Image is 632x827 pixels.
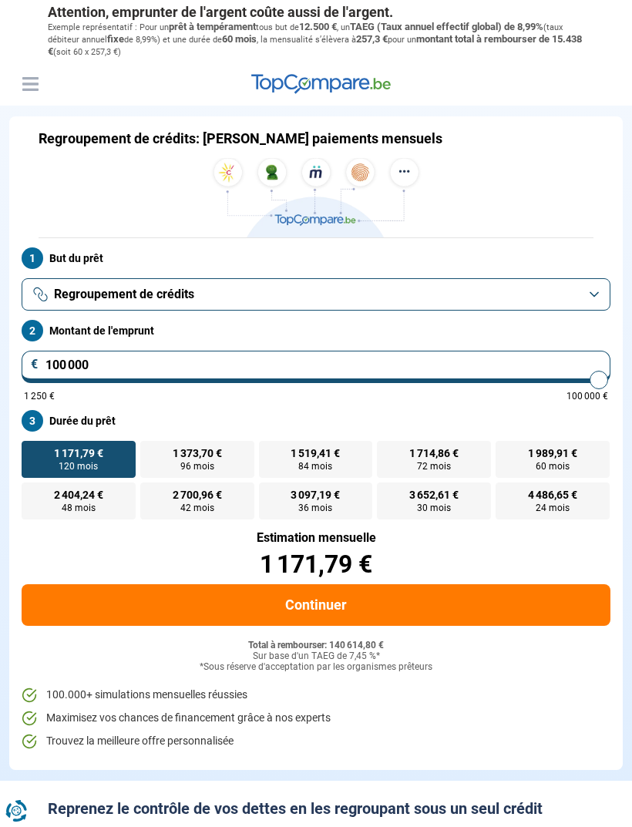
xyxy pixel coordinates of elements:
span: montant total à rembourser de 15.438 € [48,33,582,57]
span: 42 mois [180,503,214,513]
span: 72 mois [417,462,451,471]
div: *Sous réserve d'acceptation par les organismes prêteurs [22,662,610,673]
p: Attention, emprunter de l'argent coûte aussi de l'argent. [48,4,584,21]
button: Continuer [22,584,610,626]
span: TAEG (Taux annuel effectif global) de 8,99% [350,21,543,32]
span: Regroupement de crédits [54,286,194,303]
span: 3 097,19 € [291,489,340,500]
span: 60 mois [536,462,570,471]
span: 1 171,79 € [54,448,103,459]
span: 24 mois [536,503,570,513]
img: TopCompare [251,74,391,94]
span: 84 mois [298,462,332,471]
span: 96 mois [180,462,214,471]
span: 120 mois [59,462,98,471]
span: 1 989,91 € [528,448,577,459]
span: € [31,358,39,371]
span: 36 mois [298,503,332,513]
span: 48 mois [62,503,96,513]
span: 4 486,65 € [528,489,577,500]
span: 12.500 € [299,21,337,32]
p: Exemple représentatif : Pour un tous but de , un (taux débiteur annuel de 8,99%) et une durée de ... [48,21,584,59]
label: But du prêt [22,247,610,269]
div: 1 171,79 € [22,552,610,577]
label: Montant de l'emprunt [22,320,610,341]
span: 1 519,41 € [291,448,340,459]
span: 2 404,24 € [54,489,103,500]
span: fixe [107,33,124,45]
h2: Reprenez le contrôle de vos dettes en les regroupant sous un seul crédit [48,799,584,818]
span: 100 000 € [566,392,608,401]
li: Maximisez vos chances de financement grâce à nos experts [22,711,610,726]
span: 3 652,61 € [409,489,459,500]
li: 100.000+ simulations mensuelles réussies [22,687,610,703]
span: 257,3 € [356,33,388,45]
span: prêt à tempérament [169,21,256,32]
img: TopCompare.be [208,158,424,237]
li: Trouvez la meilleure offre personnalisée [22,734,610,749]
button: Menu [18,72,42,96]
span: 2 700,96 € [173,489,222,500]
button: Regroupement de crédits [22,278,610,311]
div: Total à rembourser: 140 614,80 € [22,640,610,651]
label: Durée du prêt [22,410,610,432]
span: 60 mois [222,33,257,45]
span: 30 mois [417,503,451,513]
span: 1 714,86 € [409,448,459,459]
span: 1 373,70 € [173,448,222,459]
div: Sur base d'un TAEG de 7,45 %* [22,651,610,662]
h1: Regroupement de crédits: [PERSON_NAME] paiements mensuels [39,130,442,147]
span: 1 250 € [24,392,55,401]
div: Estimation mensuelle [22,532,610,544]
